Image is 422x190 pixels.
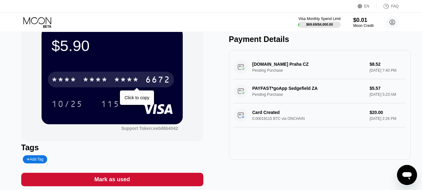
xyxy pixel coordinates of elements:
div: Support Token: ee0d6b4042 [121,126,178,131]
div: Visa Monthly Spend Limit$69.69/$4,000.00 [298,17,340,28]
div: Payment Details [229,35,411,44]
div: 115 [101,100,120,110]
div: $5.90 [52,37,173,54]
div: Mark as used [21,173,203,186]
div: Click to copy [125,95,149,100]
div: FAQ [391,4,399,8]
div: 6672 [145,75,170,85]
div: EN [364,4,370,8]
div: 10/25 [47,96,87,112]
div: 10/25 [52,100,83,110]
div: Moon Credit [353,23,374,28]
div: 115 [96,96,124,112]
div: $0.01Moon Credit [353,17,374,28]
iframe: Button to launch messaging window [397,165,417,185]
div: Visa Monthly Spend Limit [298,17,340,21]
div: $69.69 / $4,000.00 [306,23,333,26]
div: Support Token:ee0d6b4042 [121,126,178,131]
div: EN [358,3,377,9]
div: Add Tag [27,157,43,162]
div: Tags [21,143,203,152]
div: Mark as used [94,176,130,183]
div: Add Tag [23,155,47,163]
div: FAQ [377,3,399,9]
div: $0.01 [353,17,374,23]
